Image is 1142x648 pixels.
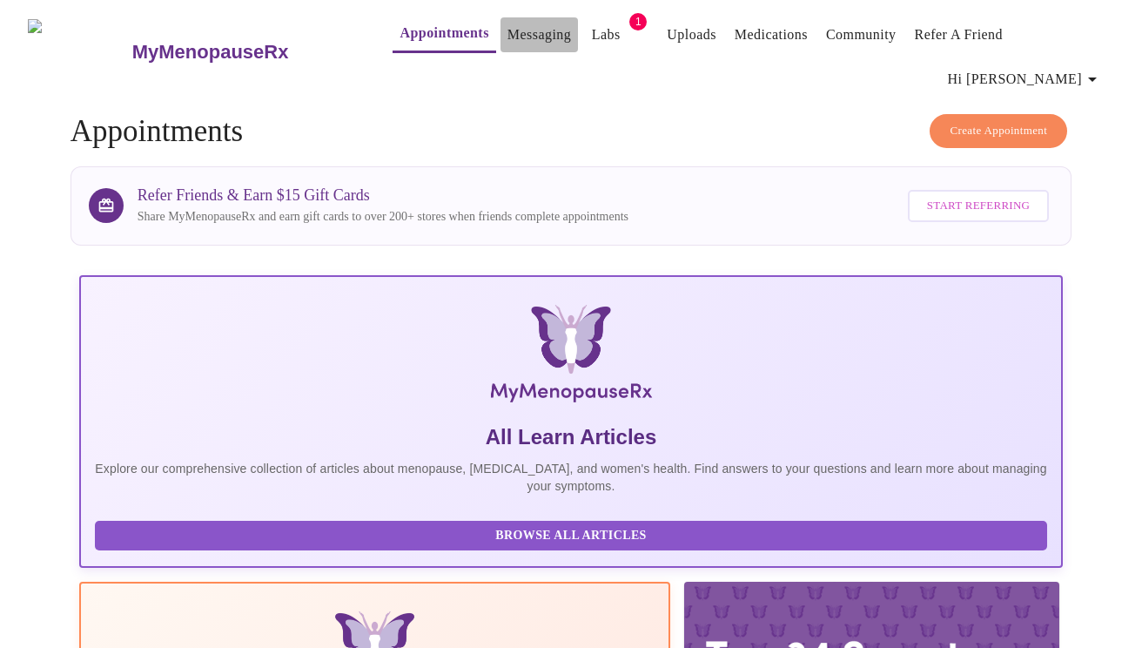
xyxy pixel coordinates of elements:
[95,527,1051,542] a: Browse All Articles
[112,525,1030,547] span: Browse All Articles
[95,521,1047,551] button: Browse All Articles
[400,21,488,45] a: Appointments
[132,41,289,64] h3: MyMenopauseRx
[941,62,1110,97] button: Hi [PERSON_NAME]
[908,17,1011,52] button: Refer a Friend
[95,423,1047,451] h5: All Learn Articles
[660,17,723,52] button: Uploads
[578,17,634,52] button: Labs
[904,181,1053,231] a: Start Referring
[950,121,1047,141] span: Create Appointment
[826,23,897,47] a: Community
[667,23,716,47] a: Uploads
[138,208,628,226] p: Share MyMenopauseRx and earn gift cards to over 200+ stores when friends complete appointments
[728,17,815,52] button: Medications
[592,23,621,47] a: Labs
[908,190,1049,222] button: Start Referring
[948,67,1103,91] span: Hi [PERSON_NAME]
[735,23,808,47] a: Medications
[927,196,1030,216] span: Start Referring
[500,17,578,52] button: Messaging
[819,17,904,52] button: Community
[930,114,1067,148] button: Create Appointment
[507,23,571,47] a: Messaging
[28,19,130,84] img: MyMenopauseRx Logo
[138,186,628,205] h3: Refer Friends & Earn $15 Gift Cards
[393,16,495,53] button: Appointments
[243,305,900,409] img: MyMenopauseRx Logo
[95,460,1047,495] p: Explore our comprehensive collection of articles about menopause, [MEDICAL_DATA], and women's hea...
[71,114,1071,149] h4: Appointments
[629,13,647,30] span: 1
[915,23,1004,47] a: Refer a Friend
[130,22,358,83] a: MyMenopauseRx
